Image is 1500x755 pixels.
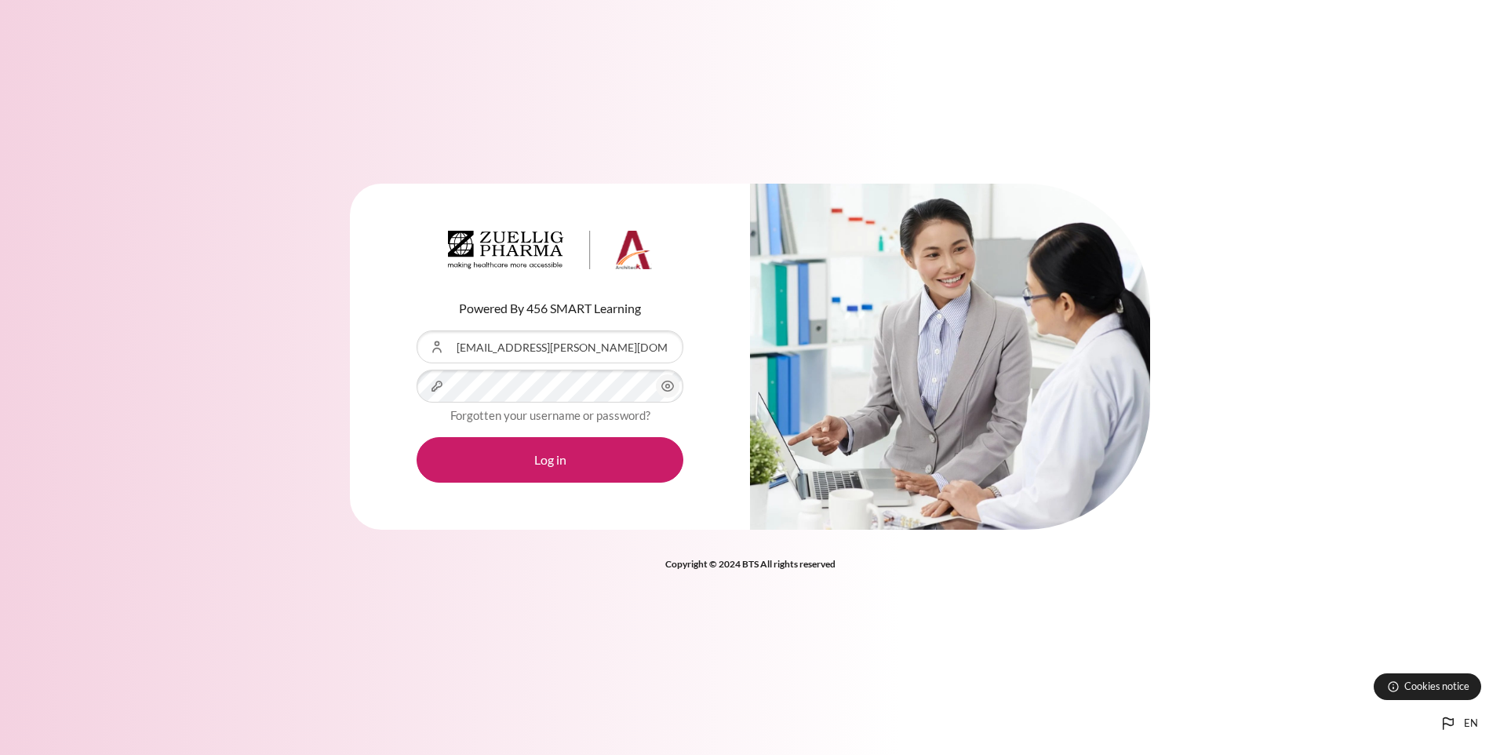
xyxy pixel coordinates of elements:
[450,408,650,422] a: Forgotten your username or password?
[417,299,683,318] p: Powered By 456 SMART Learning
[1433,708,1484,739] button: Languages
[1464,716,1478,731] span: en
[417,437,683,483] button: Log in
[1374,673,1481,700] button: Cookies notice
[1404,679,1469,694] span: Cookies notice
[448,231,652,270] img: Architeck
[448,231,652,276] a: Architeck
[665,558,836,570] strong: Copyright © 2024 BTS All rights reserved
[417,330,683,363] input: Username or Email Address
